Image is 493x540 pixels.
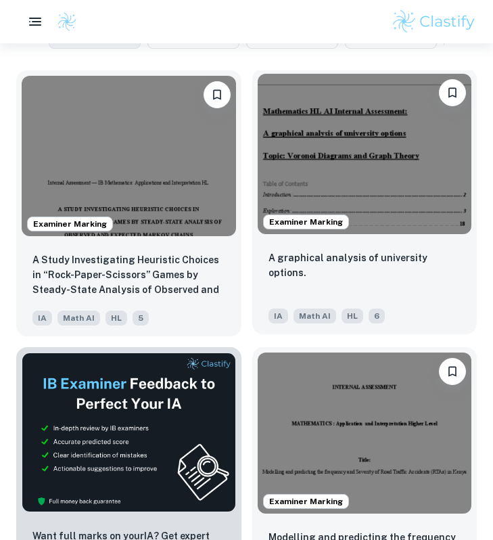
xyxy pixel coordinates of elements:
p: A graphical analysis of university options. [268,250,461,280]
span: IA [32,311,52,325]
a: Clastify logo [49,12,77,32]
span: Examiner Marking [264,216,348,228]
span: HL [105,311,127,325]
span: Examiner Marking [28,218,112,230]
img: Thumbnail [22,353,236,512]
span: Math AI [57,311,100,325]
img: Clastify logo [57,12,77,32]
button: Please log in to bookmark exemplars [439,358,466,385]
span: Examiner Marking [264,495,348,508]
a: Examiner MarkingPlease log in to bookmark exemplarsA Study Investigating Heuristic Choices in “Ro... [16,70,241,336]
p: A Study Investigating Heuristic Choices in “Rock-Paper-Scissors” Games by Steady-State Analysis o... [32,252,225,298]
button: Please log in to bookmark exemplars [439,79,466,106]
span: IA [268,309,288,323]
img: Math AI IA example thumbnail: A graphical analysis of university optio [258,74,472,234]
span: 5 [133,311,149,325]
img: Math AI IA example thumbnail: A Study Investigating Heuristic Choices [22,76,236,236]
button: Please log in to bookmark exemplars [204,81,231,108]
img: Clastify logo [391,8,477,35]
span: Math AI [294,309,336,323]
span: 6 [369,309,385,323]
span: HL [342,309,363,323]
img: Math AI IA example thumbnail: Modelling and predicting the frequency a [258,353,472,513]
a: Examiner MarkingPlease log in to bookmark exemplarsA graphical analysis of university options. IA... [252,70,477,336]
